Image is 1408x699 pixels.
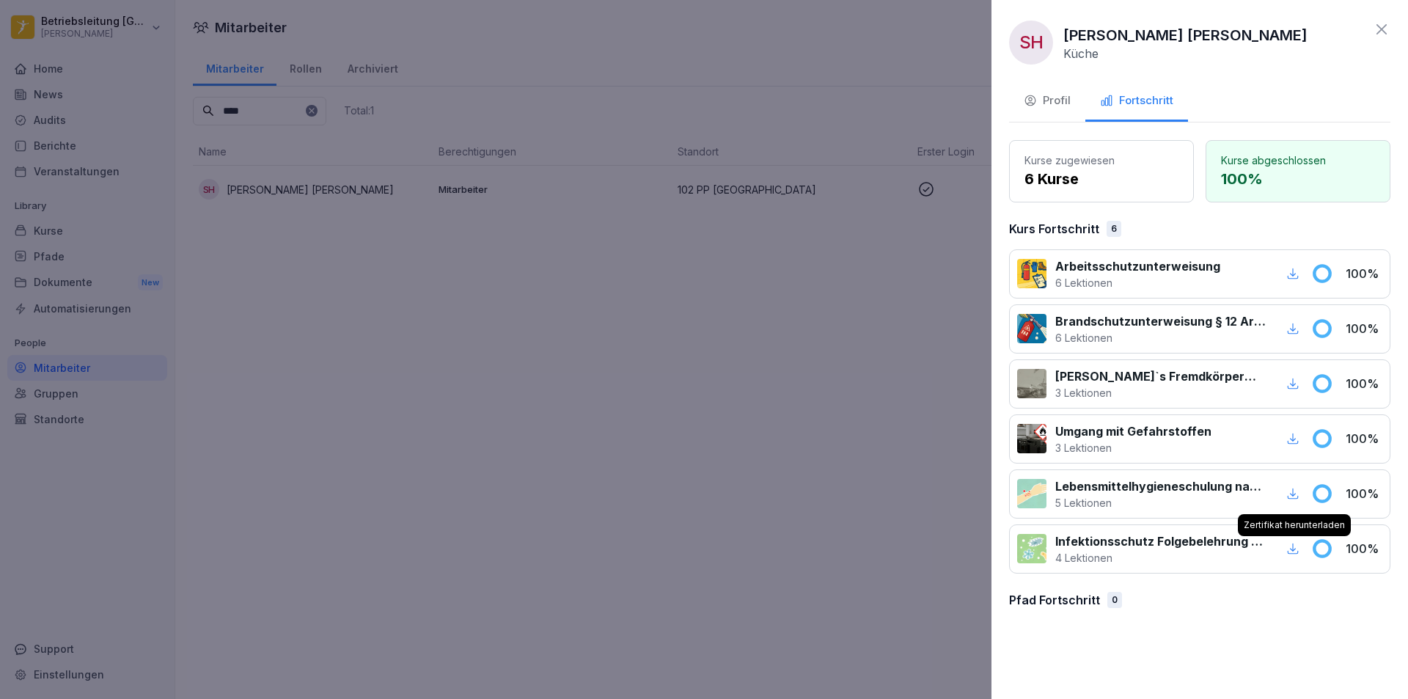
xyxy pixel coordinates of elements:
[1055,477,1266,495] p: Lebensmittelhygieneschulung nach EU-Verordnung (EG) Nr. 852 / 2004
[1346,265,1382,282] p: 100 %
[1063,46,1099,61] p: Küche
[1055,312,1266,330] p: Brandschutzunterweisung § 12 ArbSchG
[1055,275,1220,290] p: 6 Lektionen
[1238,514,1351,536] div: Zertifikat herunterladen
[1055,440,1211,455] p: 3 Lektionen
[1221,168,1375,190] p: 100 %
[1055,422,1211,440] p: Umgang mit Gefahrstoffen
[1346,485,1382,502] p: 100 %
[1100,92,1173,109] div: Fortschritt
[1055,330,1266,345] p: 6 Lektionen
[1063,24,1308,46] p: [PERSON_NAME] [PERSON_NAME]
[1346,540,1382,557] p: 100 %
[1107,221,1121,237] div: 6
[1024,168,1178,190] p: 6 Kurse
[1055,385,1266,400] p: 3 Lektionen
[1346,375,1382,392] p: 100 %
[1346,430,1382,447] p: 100 %
[1009,591,1100,609] p: Pfad Fortschritt
[1085,82,1188,122] button: Fortschritt
[1221,153,1375,168] p: Kurse abgeschlossen
[1055,257,1220,275] p: Arbeitsschutzunterweisung
[1009,82,1085,122] button: Profil
[1024,92,1071,109] div: Profil
[1009,220,1099,238] p: Kurs Fortschritt
[1346,320,1382,337] p: 100 %
[1009,21,1053,65] div: SH
[1055,550,1266,566] p: 4 Lektionen
[1055,495,1266,510] p: 5 Lektionen
[1055,367,1266,385] p: [PERSON_NAME]`s Fremdkörpermanagement
[1107,592,1122,608] div: 0
[1024,153,1178,168] p: Kurse zugewiesen
[1055,533,1266,550] p: Infektionsschutz Folgebelehrung (nach §43 IfSG)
